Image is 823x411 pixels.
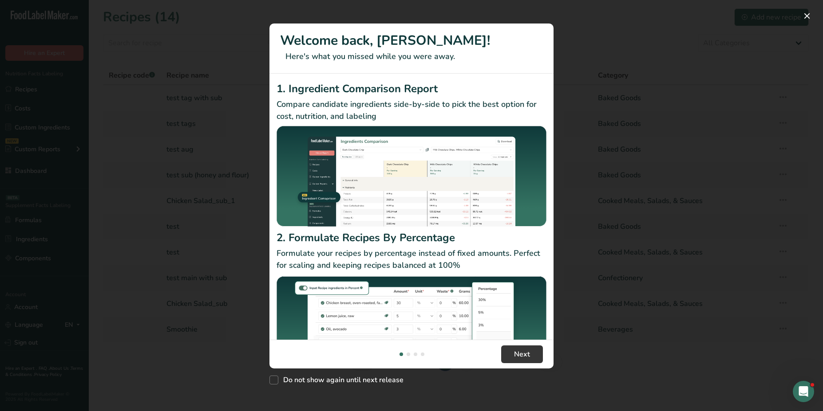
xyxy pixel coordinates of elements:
[278,376,404,384] span: Do not show again until next release
[277,126,546,227] img: Ingredient Comparison Report
[277,275,546,382] img: Formulate Recipes By Percentage
[277,247,546,271] p: Formulate your recipes by percentage instead of fixed amounts. Perfect for scaling and keeping re...
[277,98,546,122] p: Compare candidate ingredients side-by-side to pick the best option for cost, nutrition, and labeling
[280,51,543,63] p: Here's what you missed while you were away.
[277,230,546,246] h2: 2. Formulate Recipes By Percentage
[277,81,546,97] h2: 1. Ingredient Comparison Report
[280,31,543,51] h1: Welcome back, [PERSON_NAME]!
[793,381,814,402] iframe: Intercom live chat
[514,349,530,360] span: Next
[501,345,543,363] button: Next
